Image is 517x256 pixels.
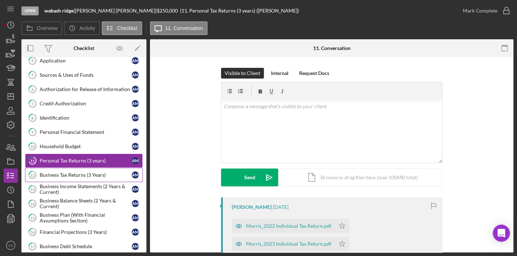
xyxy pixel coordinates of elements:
div: A M [132,214,139,221]
div: Open Intercom Messenger [493,225,510,242]
div: Internal [271,68,288,79]
div: A M [132,86,139,93]
button: Activity [64,21,100,35]
tspan: 16 [30,230,35,234]
a: 14Business Balance Sheets (2 Years & Current)AM [25,196,143,211]
div: A M [132,57,139,64]
div: A M [132,157,139,164]
div: Business Tax Returns (3 Years) [40,172,132,178]
a: 16Financial Projections (3 Years)AM [25,225,143,239]
text: VG [8,244,13,247]
button: 11. Conversation [150,21,208,35]
tspan: 9 [31,130,34,134]
tspan: 10 [30,144,35,149]
label: Checklist [117,25,137,31]
tspan: 6 [31,87,34,91]
label: Overview [37,25,57,31]
div: Morris_2022 Individual Tax Return.pdf [246,223,331,229]
button: Internal [267,68,292,79]
div: Morris_2023 Individual Tax Return.pdf [246,241,331,247]
tspan: 8 [31,115,34,120]
div: Business Balance Sheets (2 Years & Current) [40,198,132,209]
div: | [44,8,75,14]
button: Mark Complete [456,4,513,18]
a: 8IdentificationAM [25,111,143,125]
tspan: 7 [31,101,34,106]
label: Activity [79,25,95,31]
div: Open [21,6,39,15]
button: Overview [21,21,62,35]
a: 13Business Income Statements (2 Years & Current)AM [25,182,143,196]
div: Business Plan (With Financial Assumptions Section) [40,212,132,224]
div: [PERSON_NAME] [232,204,272,210]
div: Application [40,58,132,64]
button: VG [4,238,18,252]
div: | 11. Personal Tax Returns (3 years) ([PERSON_NAME]) [180,8,299,14]
div: Credit Authorization [40,101,132,106]
div: Authorization for Release of Information [40,86,132,92]
div: Request Docs [299,68,329,79]
button: Morris_2023 Individual Tax Return.pdf [232,237,349,251]
div: Business Income Statements (2 Years & Current) [40,184,132,195]
div: 11. Conversation [313,45,350,51]
a: 12Business Tax Returns (3 Years)AM [25,168,143,182]
div: A M [132,186,139,193]
div: A M [132,243,139,250]
div: Business Debt Schedule [40,244,132,249]
tspan: 12 [30,172,35,177]
b: wabash ridge [44,7,74,14]
div: Financial Projections (3 Years) [40,229,132,235]
a: 6Authorization for Release of InformationAM [25,82,143,96]
a: 7Credit AuthorizationAM [25,96,143,111]
a: 11Personal Tax Returns (3 years)AM [25,154,143,168]
div: A M [132,100,139,107]
button: Checklist [102,21,142,35]
div: Personal Financial Statement [40,129,132,135]
a: 10Household BudgetAM [25,139,143,154]
tspan: 4 [31,58,34,63]
div: A M [132,143,139,150]
time: 2025-08-30 23:42 [273,204,288,210]
div: A M [132,229,139,236]
tspan: 17 [30,244,35,249]
div: A M [132,71,139,79]
a: 5Sources & Uses of FundsAM [25,68,143,82]
div: A M [132,171,139,179]
div: A M [132,200,139,207]
div: Personal Tax Returns (3 years) [40,158,132,164]
div: Identification [40,115,132,121]
button: Send [221,169,278,186]
label: 11. Conversation [165,25,203,31]
a: 4ApplicationAM [25,54,143,68]
div: Household Budget [40,144,132,149]
div: A M [132,129,139,136]
div: [PERSON_NAME] [PERSON_NAME] | [75,8,157,14]
a: 17Business Debt ScheduleAM [25,239,143,254]
div: Checklist [74,45,94,51]
tspan: 5 [31,72,34,77]
tspan: 13 [30,187,35,191]
span: $250,000 [157,7,178,14]
a: 15Business Plan (With Financial Assumptions Section)AM [25,211,143,225]
button: Visible to Client [221,68,264,79]
tspan: 14 [30,201,35,206]
button: Request Docs [296,68,333,79]
tspan: 15 [30,215,35,220]
tspan: 11 [30,158,35,163]
div: A M [132,114,139,121]
div: Send [244,169,255,186]
div: Visible to Client [225,68,260,79]
button: Morris_2022 Individual Tax Return.pdf [232,219,349,233]
div: Sources & Uses of Funds [40,72,132,78]
div: Mark Complete [463,4,497,18]
a: 9Personal Financial StatementAM [25,125,143,139]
